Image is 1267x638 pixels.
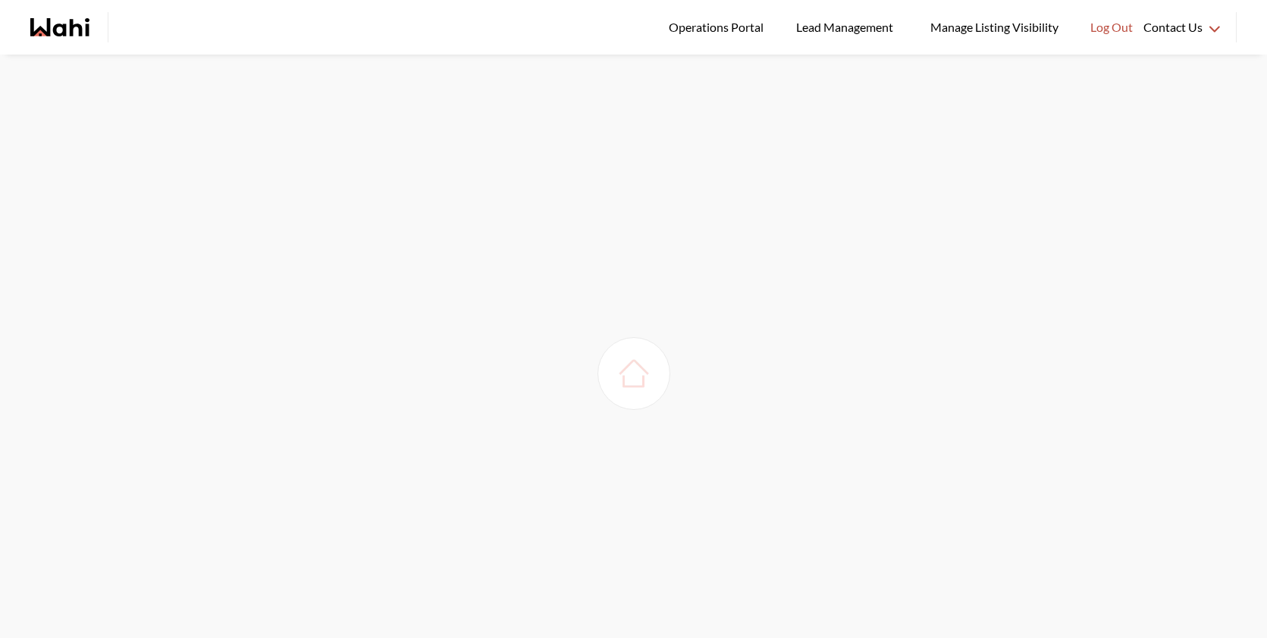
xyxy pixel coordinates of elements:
[1090,17,1133,37] span: Log Out
[30,18,89,36] a: Wahi homepage
[613,352,655,395] img: loading house image
[926,17,1063,37] span: Manage Listing Visibility
[796,17,899,37] span: Lead Management
[669,17,769,37] span: Operations Portal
